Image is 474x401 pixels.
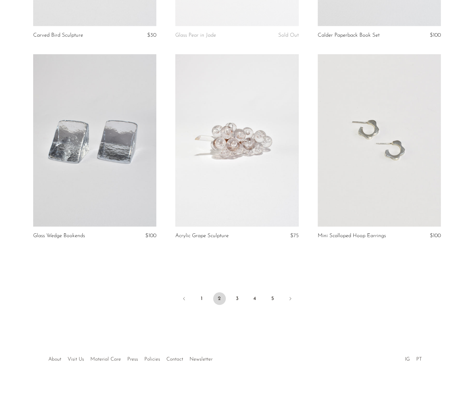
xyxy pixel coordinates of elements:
[166,357,183,362] a: Contact
[175,233,229,239] a: Acrylic Grape Sculpture
[68,357,84,362] a: Visit Us
[213,292,226,305] span: 2
[48,357,61,362] a: About
[45,352,216,364] ul: Quick links
[231,292,243,305] a: 3
[284,292,297,306] a: Next
[145,233,156,238] span: $100
[33,33,83,38] a: Carved Bird Sculpture
[402,352,425,364] ul: Social Medias
[33,233,85,239] a: Glass Wedge Bookends
[430,233,441,238] span: $100
[147,33,156,38] span: $30
[266,292,279,305] a: 5
[195,292,208,305] a: 1
[405,357,410,362] a: IG
[290,233,299,238] span: $75
[318,33,380,38] a: Calder Paperback Book Set
[278,33,299,38] span: Sold Out
[178,292,190,306] a: Previous
[318,233,386,239] a: Mini Scalloped Hoop Earrings
[127,357,138,362] a: Press
[430,33,441,38] span: $100
[249,292,261,305] a: 4
[90,357,121,362] a: Material Care
[416,357,422,362] a: PT
[144,357,160,362] a: Policies
[175,33,216,38] a: Glass Pear in Jade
